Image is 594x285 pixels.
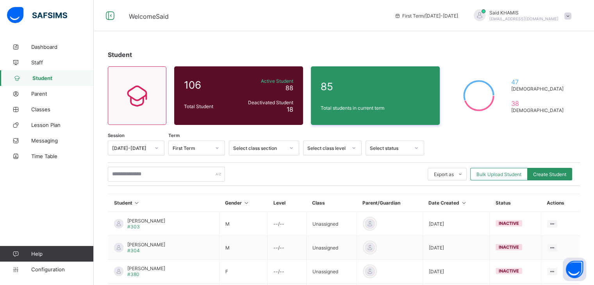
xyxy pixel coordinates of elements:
[31,122,94,128] span: Lesson Plan
[243,200,250,206] i: Sort in Ascending Order
[357,194,423,212] th: Parent/Guardian
[321,105,430,111] span: Total students in current term
[31,106,94,112] span: Classes
[490,194,541,212] th: Status
[238,100,293,105] span: Deactivated Student
[285,84,293,92] span: 88
[321,80,430,93] span: 85
[423,236,489,260] td: [DATE]
[184,79,234,91] span: 106
[476,171,521,177] span: Bulk Upload Student
[219,194,267,212] th: Gender
[127,265,165,271] span: [PERSON_NAME]
[511,100,567,107] span: 38
[238,78,293,84] span: Active Student
[127,224,140,230] span: #303
[434,171,454,177] span: Export as
[306,236,357,260] td: Unassigned
[268,194,307,212] th: Level
[499,221,519,226] span: inactive
[460,200,467,206] i: Sort in Ascending Order
[219,212,267,236] td: M
[31,137,94,144] span: Messaging
[233,145,285,151] div: Select class section
[168,133,180,138] span: Term
[7,7,67,23] img: safsims
[466,9,575,22] div: SaidKHAMIS
[268,236,307,260] td: --/--
[31,251,93,257] span: Help
[307,145,347,151] div: Select class level
[306,260,357,283] td: Unassigned
[31,44,94,50] span: Dashboard
[511,78,567,86] span: 47
[173,145,210,151] div: First Term
[511,86,567,92] span: [DEMOGRAPHIC_DATA]
[370,145,410,151] div: Select status
[306,212,357,236] td: Unassigned
[306,194,357,212] th: Class
[31,91,94,97] span: Parent
[423,212,489,236] td: [DATE]
[268,212,307,236] td: --/--
[31,266,93,273] span: Configuration
[32,75,94,81] span: Student
[219,236,267,260] td: M
[499,268,519,274] span: inactive
[31,153,94,159] span: Time Table
[423,194,489,212] th: Date Created
[489,16,558,21] span: [EMAIL_ADDRESS][DOMAIN_NAME]
[423,260,489,283] td: [DATE]
[127,218,165,224] span: [PERSON_NAME]
[533,171,566,177] span: Create Student
[541,194,580,212] th: Actions
[268,260,307,283] td: --/--
[134,200,140,206] i: Sort in Ascending Order
[127,242,165,248] span: [PERSON_NAME]
[499,244,519,250] span: inactive
[511,107,567,113] span: [DEMOGRAPHIC_DATA]
[108,51,132,59] span: Student
[287,105,293,113] span: 18
[563,258,586,281] button: Open asap
[31,59,94,66] span: Staff
[182,102,236,111] div: Total Student
[219,260,267,283] td: F
[129,12,169,20] span: Welcome Said
[108,194,219,212] th: Student
[112,145,150,151] div: [DATE]-[DATE]
[489,10,558,16] span: Said KHAMIS
[127,248,140,253] span: #304
[127,271,139,277] span: #380
[108,133,125,138] span: Session
[394,13,458,19] span: session/term information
